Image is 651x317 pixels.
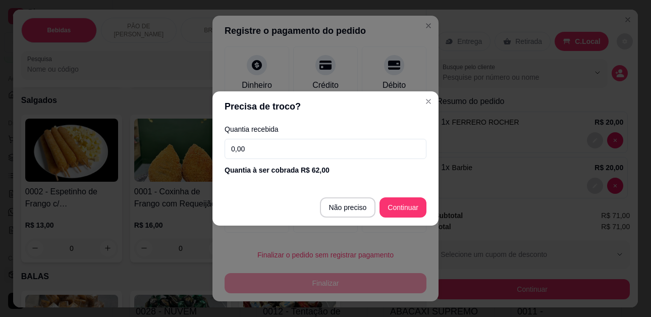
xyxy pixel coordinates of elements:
[379,197,426,218] button: Continuar
[225,165,426,175] div: Quantia à ser cobrada R$ 62,00
[320,197,376,218] button: Não preciso
[212,91,439,122] header: Precisa de troco?
[225,126,426,133] label: Quantia recebida
[420,93,437,110] button: Close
